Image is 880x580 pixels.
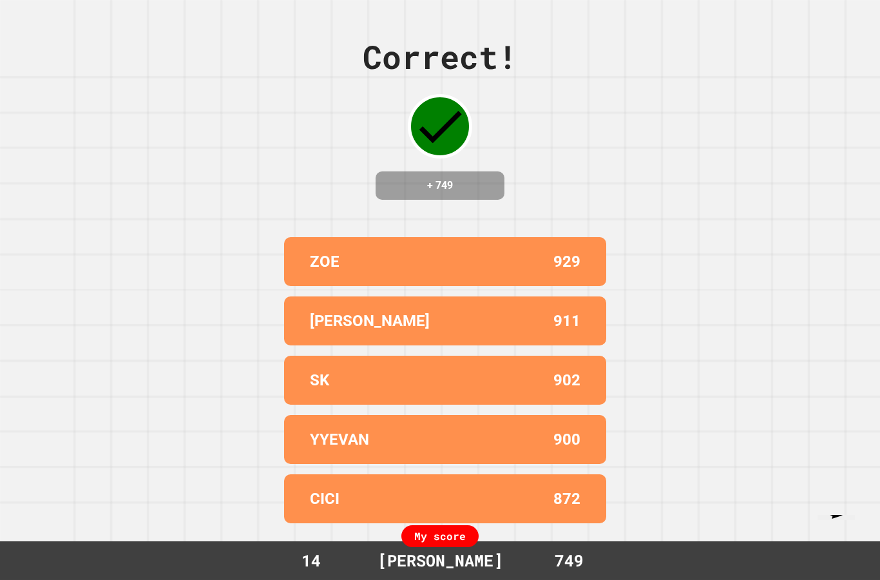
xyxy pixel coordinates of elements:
[365,548,516,573] div: [PERSON_NAME]
[310,428,369,451] p: YYEVAN
[310,250,340,273] p: ZOE
[310,309,430,333] p: [PERSON_NAME]
[521,548,617,573] div: 749
[310,487,340,510] p: CICI
[553,428,580,451] p: 900
[401,525,479,547] div: My score
[553,250,580,273] p: 929
[553,309,580,333] p: 911
[553,369,580,392] p: 902
[812,515,870,570] iframe: chat widget
[553,487,580,510] p: 872
[310,369,329,392] p: SK
[388,178,492,193] h4: + 749
[363,33,517,81] div: Correct!
[263,548,359,573] div: 14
